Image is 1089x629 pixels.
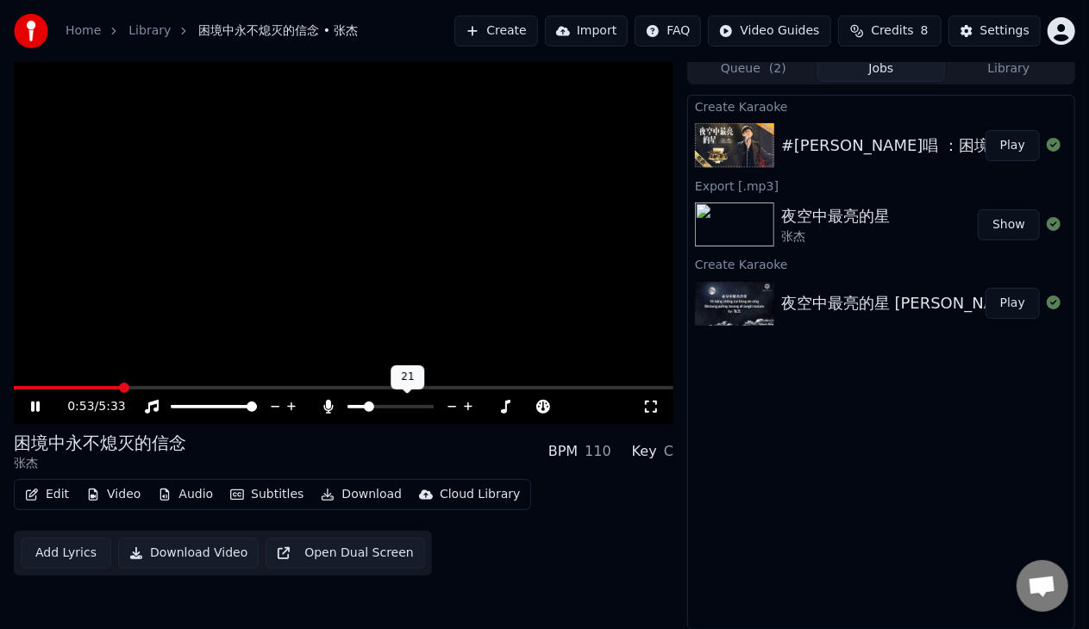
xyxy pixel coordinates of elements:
img: youka [14,14,48,48]
div: Settings [980,22,1030,40]
span: 困境中永不熄灭的信念 • 张杰 [198,22,358,40]
span: 8 [921,22,929,40]
button: Play [986,288,1040,319]
button: Import [545,16,628,47]
button: Show [978,209,1040,240]
span: 5:33 [98,398,125,415]
div: Open chat [1017,560,1068,612]
button: Jobs [817,57,945,82]
button: Edit [18,483,76,507]
button: Subtitles [223,483,310,507]
button: Library [945,57,1073,82]
div: 夜空中最亮的星 [781,204,890,228]
button: Add Lyrics [21,538,111,569]
div: Export [.mp3] [688,175,1074,196]
a: Home [66,22,101,40]
div: 110 [585,441,611,462]
div: 困境中永不熄灭的信念 [14,431,186,455]
div: / [67,398,109,415]
button: Video [79,483,147,507]
span: 0:53 [67,398,94,415]
div: C [664,441,673,462]
span: Credits [871,22,913,40]
div: 21 [391,365,424,389]
button: Video Guides [708,16,830,47]
div: 张杰 [781,228,890,246]
button: Settings [948,16,1041,47]
div: Create Karaoke [688,253,1074,274]
button: Open Dual Screen [266,538,425,569]
div: BPM [548,441,578,462]
nav: breadcrumb [66,22,358,40]
a: Library [128,22,171,40]
div: 张杰 [14,455,186,472]
button: Create [454,16,538,47]
span: ( 2 ) [769,60,786,78]
button: Download Video [118,538,259,569]
div: Key [632,441,657,462]
button: Queue [690,57,817,82]
button: Download [314,483,409,507]
button: Play [986,130,1040,161]
button: Audio [151,483,220,507]
button: FAQ [635,16,701,47]
div: Cloud Library [440,486,520,503]
div: Create Karaoke [688,96,1074,116]
button: Credits8 [838,16,942,47]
